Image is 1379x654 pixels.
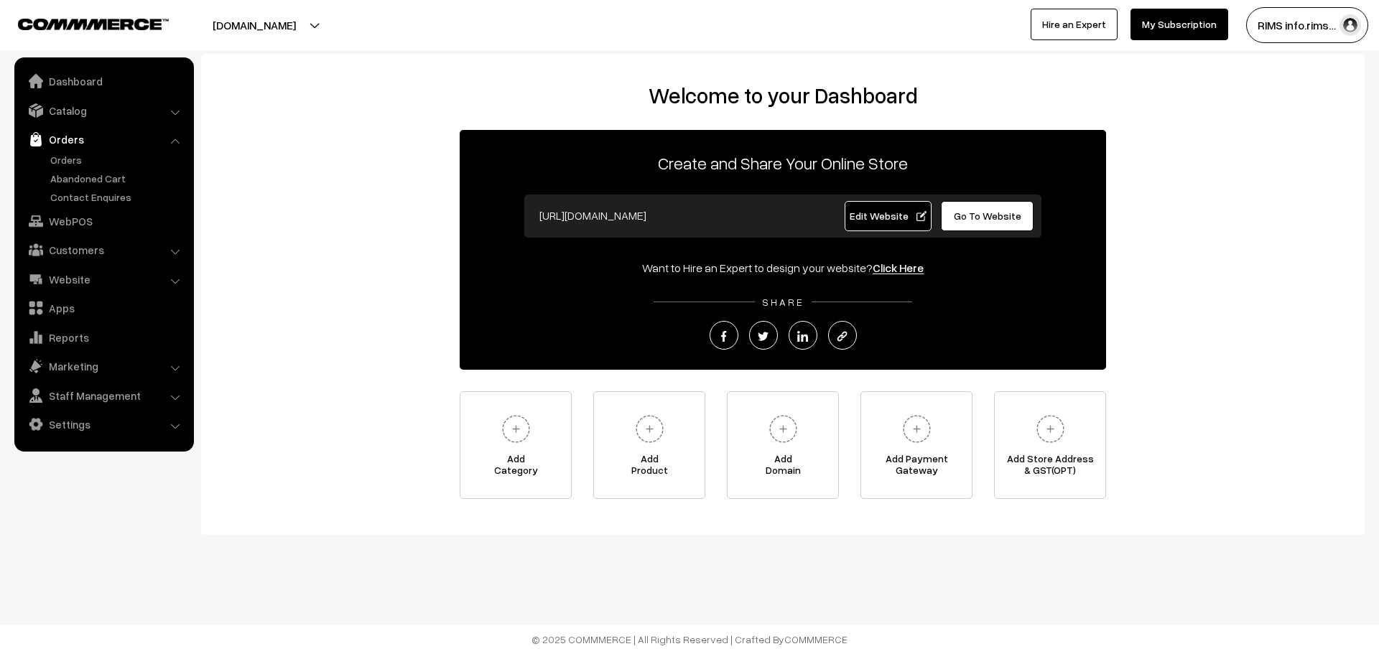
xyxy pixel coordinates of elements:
a: Marketing [18,353,189,379]
a: Orders [47,152,189,167]
a: Settings [18,411,189,437]
span: Go To Website [954,210,1021,222]
a: Dashboard [18,68,189,94]
span: Add Payment Gateway [861,453,972,482]
span: Add Domain [728,453,838,482]
span: SHARE [755,296,812,308]
img: COMMMERCE [18,19,169,29]
a: Edit Website [845,201,932,231]
a: AddCategory [460,391,572,499]
a: Orders [18,126,189,152]
button: RIMS info.rims… [1246,7,1368,43]
button: [DOMAIN_NAME] [162,7,346,43]
a: AddProduct [593,391,705,499]
img: user [1339,14,1361,36]
a: Apps [18,295,189,321]
a: COMMMERCE [18,14,144,32]
span: Add Store Address & GST(OPT) [995,453,1105,482]
img: plus.svg [496,409,536,449]
a: COMMMERCE [784,633,848,645]
a: Contact Enquires [47,190,189,205]
a: Catalog [18,98,189,123]
h2: Welcome to your Dashboard [215,83,1350,108]
img: plus.svg [1031,409,1070,449]
span: Edit Website [850,210,927,222]
a: Click Here [873,261,924,275]
a: AddDomain [727,391,839,499]
a: WebPOS [18,208,189,234]
a: Add PaymentGateway [860,391,972,499]
img: plus.svg [897,409,937,449]
p: Create and Share Your Online Store [460,150,1106,176]
a: Staff Management [18,383,189,408]
a: My Subscription [1130,9,1228,40]
span: Add Category [460,453,571,482]
img: plus.svg [630,409,669,449]
a: Customers [18,237,189,263]
span: Add Product [594,453,705,482]
a: Go To Website [941,201,1034,231]
a: Abandoned Cart [47,171,189,186]
div: Want to Hire an Expert to design your website? [460,259,1106,276]
a: Hire an Expert [1031,9,1118,40]
a: Reports [18,324,189,350]
a: Add Store Address& GST(OPT) [994,391,1106,499]
img: plus.svg [763,409,803,449]
a: Website [18,266,189,292]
